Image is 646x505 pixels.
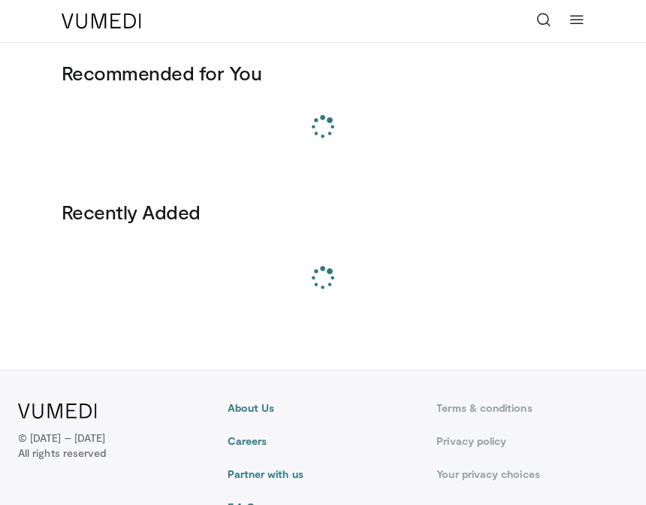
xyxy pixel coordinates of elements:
[18,446,106,461] span: All rights reserved
[228,434,419,449] a: Careers
[62,14,141,29] img: VuMedi Logo
[436,401,628,416] a: Terms & conditions
[62,61,584,85] h3: Recommended for You
[436,467,628,482] a: Your privacy choices
[18,404,97,419] img: VuMedi Logo
[228,467,419,482] a: Partner with us
[18,431,106,461] p: © [DATE] – [DATE]
[436,434,628,449] a: Privacy policy
[228,401,419,416] a: About Us
[62,200,584,224] h3: Recently Added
